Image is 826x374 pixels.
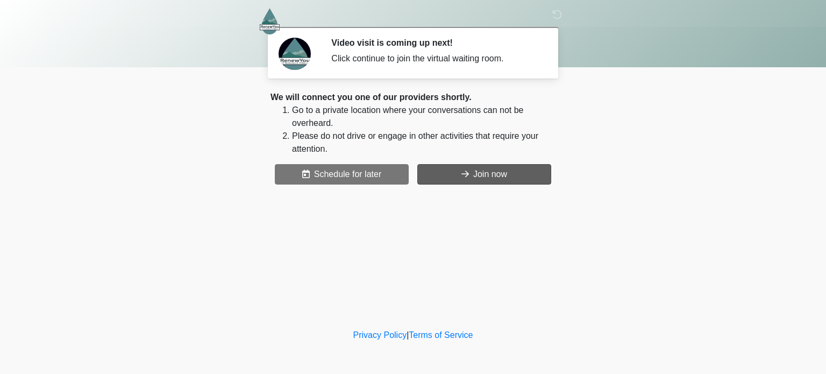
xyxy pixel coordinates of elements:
[292,104,556,130] li: Go to a private location where your conversations can not be overheard.
[407,330,409,340] a: |
[275,164,409,185] button: Schedule for later
[353,330,407,340] a: Privacy Policy
[270,91,556,104] div: We will connect you one of our providers shortly.
[409,330,473,340] a: Terms of Service
[260,8,280,34] img: RenewYou IV Hydration and Wellness Logo
[279,38,311,70] img: Agent Avatar
[331,52,539,65] div: Click continue to join the virtual waiting room.
[331,38,539,48] h2: Video visit is coming up next!
[292,130,556,156] li: Please do not drive or engage in other activities that require your attention.
[417,164,551,185] button: Join now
